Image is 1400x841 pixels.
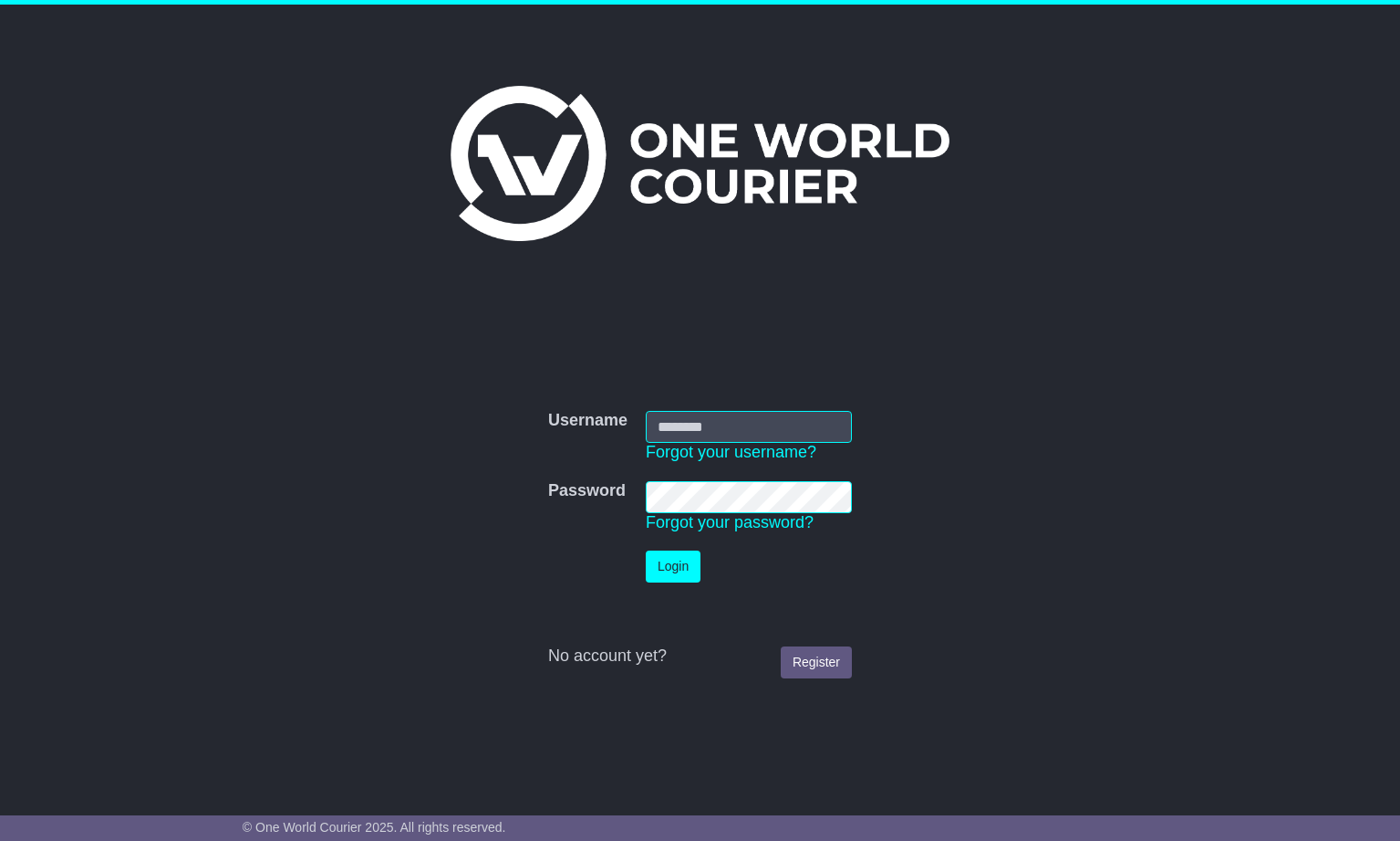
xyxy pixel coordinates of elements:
[548,411,627,431] label: Username
[646,551,700,583] button: Login
[548,647,852,667] div: No account yet?
[646,443,816,461] a: Forgot your username?
[243,820,506,835] span: © One World Courier 2025. All rights reserved.
[548,481,626,501] label: Password
[646,513,814,531] a: Forgot your password?
[451,86,949,241] img: One World
[781,647,852,678] a: Register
